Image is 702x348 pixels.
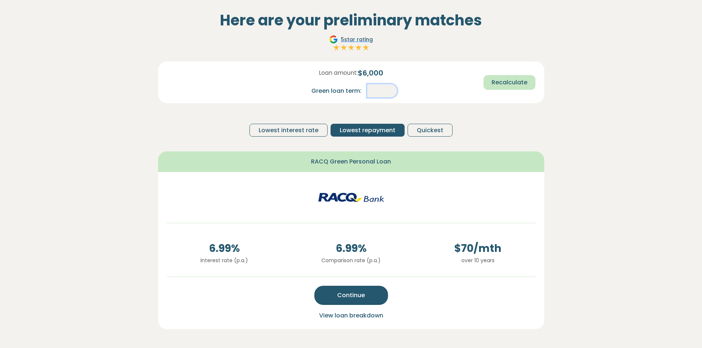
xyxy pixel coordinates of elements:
p: Comparison rate (p.a.) [294,256,409,264]
div: Green loan term: [305,84,367,97]
img: Full star [333,44,340,51]
button: View loan breakdown [317,311,385,320]
span: 5 star rating [341,36,373,43]
img: Full star [362,44,370,51]
span: 6.99 % [294,241,409,256]
img: Full star [340,44,347,51]
img: Full star [355,44,362,51]
img: Google [329,35,338,44]
span: RACQ Green Personal Loan [311,157,391,166]
span: Continue [337,291,365,300]
span: Quickest [417,126,443,135]
img: Full star [347,44,355,51]
button: Recalculate [483,75,535,90]
img: racq-personal logo [318,181,384,214]
h2: Here are your preliminary matches [158,11,544,29]
span: 6.99 % [167,241,282,256]
span: Lowest interest rate [259,126,318,135]
button: Quickest [408,124,453,137]
button: Continue [314,286,388,305]
p: over 10 years [420,256,535,264]
span: Recalculate [492,78,527,87]
span: $ 6,000 [358,67,383,78]
p: Interest rate (p.a.) [167,256,282,264]
button: Lowest interest rate [249,124,328,137]
button: Lowest repayment [331,124,405,137]
span: Loan amount: [319,68,358,77]
span: Lowest repayment [340,126,395,135]
span: View loan breakdown [319,311,383,320]
span: $ 70 /mth [420,241,535,256]
a: Google5star ratingFull starFull starFull starFull starFull star [328,35,374,53]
